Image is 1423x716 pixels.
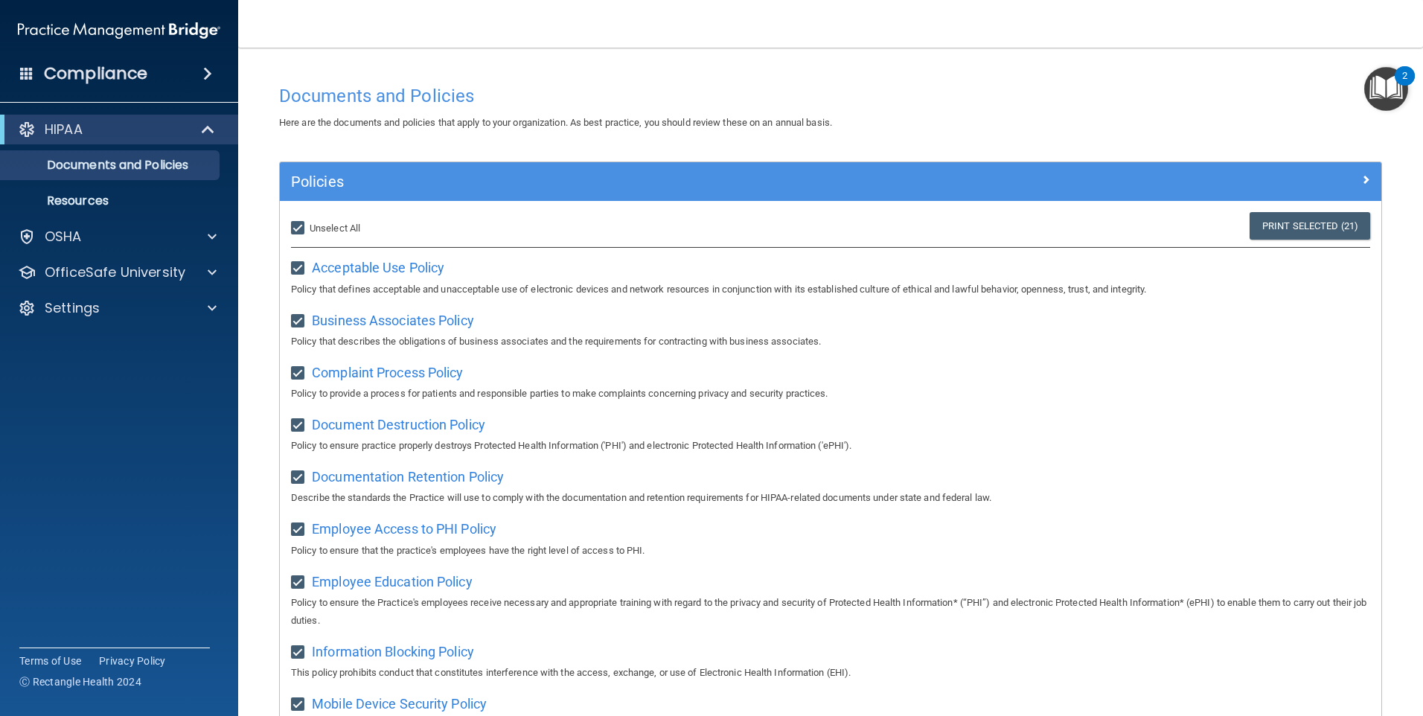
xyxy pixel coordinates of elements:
[10,158,213,173] p: Documents and Policies
[310,223,360,234] span: Unselect All
[279,86,1382,106] h4: Documents and Policies
[45,228,82,246] p: OSHA
[45,263,185,281] p: OfficeSafe University
[312,365,463,380] span: Complaint Process Policy
[1402,76,1407,95] div: 2
[18,16,220,45] img: PMB logo
[312,696,487,712] span: Mobile Device Security Policy
[45,121,83,138] p: HIPAA
[291,385,1370,403] p: Policy to provide a process for patients and responsible parties to make complaints concerning pr...
[312,260,444,275] span: Acceptable Use Policy
[291,223,308,234] input: Unselect All
[291,281,1370,298] p: Policy that defines acceptable and unacceptable use of electronic devices and network resources i...
[1364,67,1408,111] button: Open Resource Center, 2 new notifications
[312,417,485,432] span: Document Destruction Policy
[291,333,1370,351] p: Policy that describes the obligations of business associates and the requirements for contracting...
[1250,212,1370,240] a: Print Selected (21)
[279,117,832,128] span: Here are the documents and policies that apply to your organization. As best practice, you should...
[1349,613,1405,670] iframe: Drift Widget Chat Controller
[45,299,100,317] p: Settings
[99,653,166,668] a: Privacy Policy
[18,299,217,317] a: Settings
[18,228,217,246] a: OSHA
[44,63,147,84] h4: Compliance
[291,437,1370,455] p: Policy to ensure practice properly destroys Protected Health Information ('PHI') and electronic P...
[291,489,1370,507] p: Describe the standards the Practice will use to comply with the documentation and retention requi...
[291,173,1095,190] h5: Policies
[19,674,141,689] span: Ⓒ Rectangle Health 2024
[10,194,213,208] p: Resources
[291,170,1370,194] a: Policies
[312,644,474,659] span: Information Blocking Policy
[18,121,216,138] a: HIPAA
[312,313,474,328] span: Business Associates Policy
[312,469,504,485] span: Documentation Retention Policy
[18,263,217,281] a: OfficeSafe University
[312,521,496,537] span: Employee Access to PHI Policy
[312,574,473,589] span: Employee Education Policy
[291,594,1370,630] p: Policy to ensure the Practice's employees receive necessary and appropriate training with regard ...
[19,653,81,668] a: Terms of Use
[291,542,1370,560] p: Policy to ensure that the practice's employees have the right level of access to PHI.
[291,664,1370,682] p: This policy prohibits conduct that constitutes interference with the access, exchange, or use of ...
